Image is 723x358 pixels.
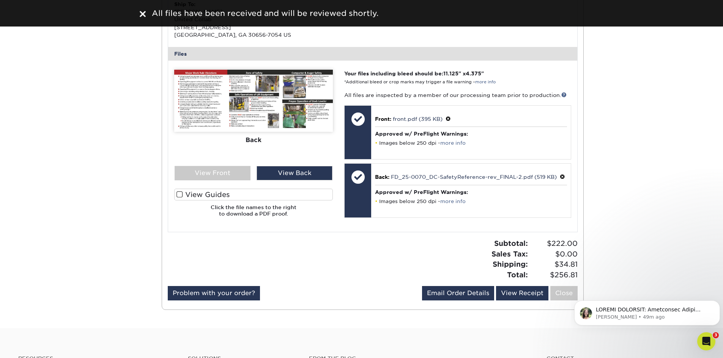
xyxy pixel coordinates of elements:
h4: Approved w/ PreFlight Warnings: [375,131,567,137]
span: Back: [375,174,389,180]
a: View Receipt [496,286,548,300]
iframe: Intercom live chat [697,332,715,350]
strong: Total: [507,270,528,279]
iframe: Google Customer Reviews [2,335,65,355]
small: *Additional bleed or crop marks may trigger a file warning – [344,80,496,84]
span: Front: [375,116,391,122]
span: 11.125 [443,70,458,77]
img: close [140,11,146,17]
span: $222.00 [530,238,578,249]
a: more info [440,199,466,204]
span: $256.81 [530,270,578,280]
span: 3 [713,332,719,338]
a: more info [475,80,496,84]
h4: Approved w/ PreFlight Warnings: [375,189,567,195]
span: $0.00 [530,249,578,260]
span: 4.375 [466,70,481,77]
div: Back [174,132,333,149]
a: Email Order Details [422,286,494,300]
li: Images below 250 dpi - [375,140,567,146]
strong: Your files including bleed should be: " x " [344,70,484,77]
iframe: Intercom notifications message [571,285,723,338]
div: Files [168,47,577,61]
h6: Click the file names to the right to download a PDF proof. [174,204,333,223]
strong: Subtotal: [494,239,528,247]
strong: Shipping: [493,260,528,268]
a: Close [550,286,578,300]
a: Problem with your order? [168,286,260,300]
div: View Back [257,166,332,180]
li: Images below 250 dpi - [375,198,567,205]
strong: Sales Tax: [491,250,528,258]
a: more info [440,140,466,146]
span: All files have been received and will be reviewed shortly. [152,9,378,18]
p: All files are inspected by a member of our processing team prior to production. [344,91,571,99]
a: FD_25-0070_DC-SafetyReference-rev_FINAL-2.pdf (519 KB) [391,174,557,180]
span: $34.81 [530,259,578,270]
label: View Guides [174,189,333,200]
a: front.pdf (395 KB) [393,116,443,122]
div: View Front [175,166,250,180]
